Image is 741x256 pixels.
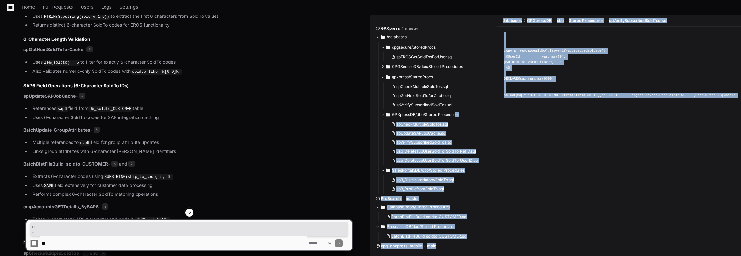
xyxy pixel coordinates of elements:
[396,102,452,107] span: spVerifySubscribedSoldTos.sql
[503,18,522,23] span: databases
[381,165,492,175] button: SalesPortal3DB/dbo/Stored Procedures
[542,77,554,81] span: (6000)
[396,84,448,89] span: spCheckMultipleSoldTos.sql
[622,93,630,97] span: FROM
[389,52,489,61] button: spEROSGetSoldTosForUser.sql
[381,61,492,72] button: CPGSecureDB/dbo/Stored Procedures
[527,18,552,23] span: GPXpressDB
[23,46,352,53] p: -
[396,186,444,192] span: sp3_ProfilefromSoldTo.sql
[504,32,735,109] div: [ ].[ ] , @ = '' ) @ @ = " ) . . '%[ - ]%' "
[609,18,667,23] span: spVerifySubscribedSoldTos.sql
[528,77,542,81] span: varchar
[552,49,602,53] span: spVerifySubscribedSoldTos
[520,77,526,81] span: sql
[23,161,108,167] strong: BatchDistFileBuild_soldto_CUSTOMER
[23,83,352,89] h2: SAP6 Field Operations (6-Character SoldTo IDs)
[405,26,418,31] span: master
[381,109,492,120] button: GPXpressDB/dbo/Stored Procedures
[392,64,463,69] span: CPGSecureDB/dbo/Stored Procedures
[389,100,489,109] button: spVerifySubscribedSoldTos.sql
[396,140,452,145] span: spVerifySubscribedSoldTos.sql
[30,59,352,66] li: Uses to filter for exactly 6-character SoldTo codes
[81,5,94,9] span: Users
[56,106,68,112] code: sap6
[572,93,600,97] span: (ltrim(SOLDTO)
[376,32,492,42] button: /databases
[396,122,448,127] span: spCheckMultipleSoldTos.sql
[651,93,657,97] span: dbo
[504,49,516,53] span: CREATE
[396,93,452,98] span: spGetNextSoldToforCache.sql
[386,63,390,71] svg: Directory
[659,93,680,97] span: UserSoldTo
[386,73,390,81] svg: Directory
[86,46,93,53] span: 3
[389,156,489,165] button: usp_DeletesubUserSoldTo_SoldTo_UserID.sql
[518,93,524,97] span: sql
[30,173,352,181] li: Extracts 6-character codes using
[23,127,352,134] p: -
[506,66,510,70] span: AS
[681,93,691,97] span: WHERE
[88,106,133,112] code: DW_soldto_CUSTOMER
[128,161,135,167] span: 7
[102,203,108,210] span: 8
[504,49,605,58] span: ( @UserId varchar(50)
[111,161,118,167] span: 6
[43,60,80,66] code: len(soldto) = 6
[23,204,99,209] strong: cmpAccountsGETDetails_BySAP6
[396,131,446,136] span: spUpdateSAPJobCache.sql
[23,203,352,211] p: -
[389,175,489,184] button: sp3_DistributorInfobySoldTo.sql
[103,174,173,180] code: SUBSTRING(ship_to_code, 5, 6)
[94,127,100,133] span: 5
[396,158,479,163] span: usp_DeletesubUserSoldTo_SoldTo_UserID.sql
[557,18,564,23] span: dbo
[23,47,83,52] strong: spGetNextSoldToforCache
[30,105,352,113] li: References field from table
[632,93,649,97] span: cpgsecure
[30,191,352,198] li: Performs complex 6-character SoldTo matching operations
[131,69,182,75] code: soldto like '%[0-9]%'
[79,93,85,99] span: 4
[389,138,489,147] button: spVerifySubscribedSoldTos.sql
[530,93,542,97] span: SELECT
[30,68,352,75] li: Also validates numeric-only SoldTo codes with
[23,93,352,100] p: -
[602,93,605,97] span: as
[406,196,419,201] span: master
[392,112,459,117] span: GPXpressDB/dbo/Stored Procedures
[504,93,516,97] span: select
[542,60,554,64] span: (8000)
[30,182,352,190] li: Uses field extensively for customer data processing
[30,13,352,20] li: Uses to extract the first 6 characters from SoldTo values
[23,93,76,99] strong: spUpdateSAPJobCache
[389,129,489,138] button: spUpdateSAPJobCache.sql
[381,26,400,31] span: GPXpress
[569,18,604,23] span: Stored Procedures
[544,93,560,97] span: DISTINCT
[504,77,518,81] span: DECLARE
[396,54,453,60] span: spEROSGetSoldTosForUser.sql
[381,42,492,52] button: cpgsecure/StoredProcs
[30,114,352,121] li: Uses 6-character SoldTo codes for SAP integration caching
[396,149,476,154] span: usp_DeletesubUserSoldTo_SoldTo_RefID.sql
[392,74,433,80] span: gpxpress/StoredProcs
[43,5,73,9] span: Pull Requests
[387,205,450,210] span: Database1/dbo/Stored Procedures
[381,33,385,41] svg: Directory
[30,139,352,147] li: Multiple references to field for group attribute updates
[79,140,91,146] code: sap6
[386,43,390,51] svg: Directory
[22,5,35,9] span: Home
[43,14,111,20] code: RTRIM(Substring(SoldTo,1,6))
[376,202,492,212] button: Database1/dbo/Stored Procedures
[101,5,112,9] span: Logs
[43,183,55,189] code: SAP6
[389,184,489,194] button: sp3_ProfilefromSoldTo.sql
[520,49,538,53] span: PROCEDURE
[396,177,454,183] span: sp3_DistributorInfobySoldTo.sql
[23,36,352,42] h2: 6-Character Length Validation
[389,91,489,100] button: spGetNextSoldToforCache.sql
